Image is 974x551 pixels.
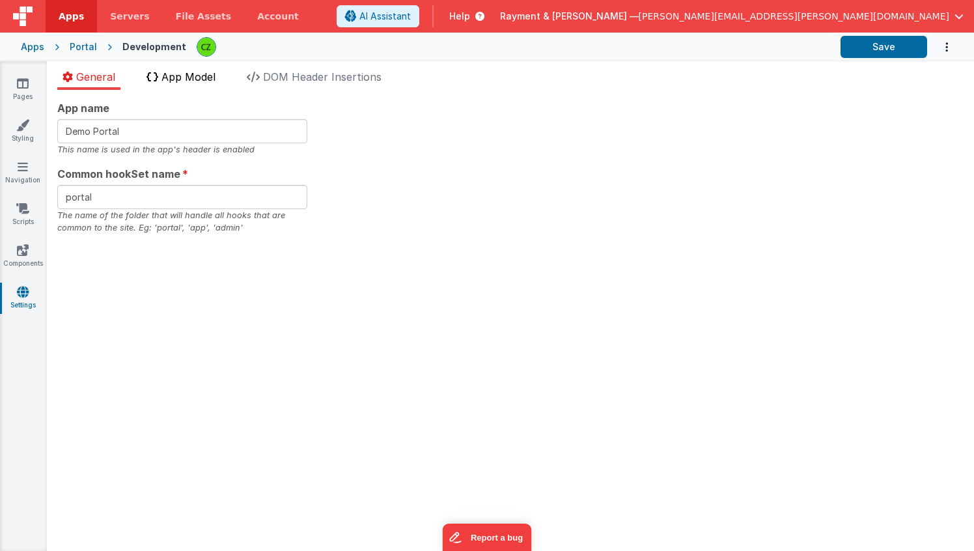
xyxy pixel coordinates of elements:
[359,10,411,23] span: AI Assistant
[841,36,927,58] button: Save
[21,40,44,53] div: Apps
[57,166,180,182] span: Common hookSet name
[57,143,307,156] div: This name is used in the app's header is enabled
[197,38,216,56] img: b4a104e37d07c2bfba7c0e0e4a273d04
[639,10,949,23] span: [PERSON_NAME][EMAIL_ADDRESS][PERSON_NAME][DOMAIN_NAME]
[337,5,419,27] button: AI Assistant
[59,10,84,23] span: Apps
[161,70,216,83] span: App Model
[110,10,149,23] span: Servers
[176,10,232,23] span: File Assets
[57,100,109,116] span: App name
[263,70,382,83] span: DOM Header Insertions
[443,524,532,551] iframe: Marker.io feedback button
[449,10,470,23] span: Help
[122,40,186,53] div: Development
[76,70,115,83] span: General
[500,10,639,23] span: Rayment & [PERSON_NAME] —
[927,34,953,61] button: Options
[70,40,97,53] div: Portal
[500,10,964,23] button: Rayment & [PERSON_NAME] — [PERSON_NAME][EMAIL_ADDRESS][PERSON_NAME][DOMAIN_NAME]
[57,209,307,234] div: The name of the folder that will handle all hooks that are common to the site. Eg: 'portal', 'app...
